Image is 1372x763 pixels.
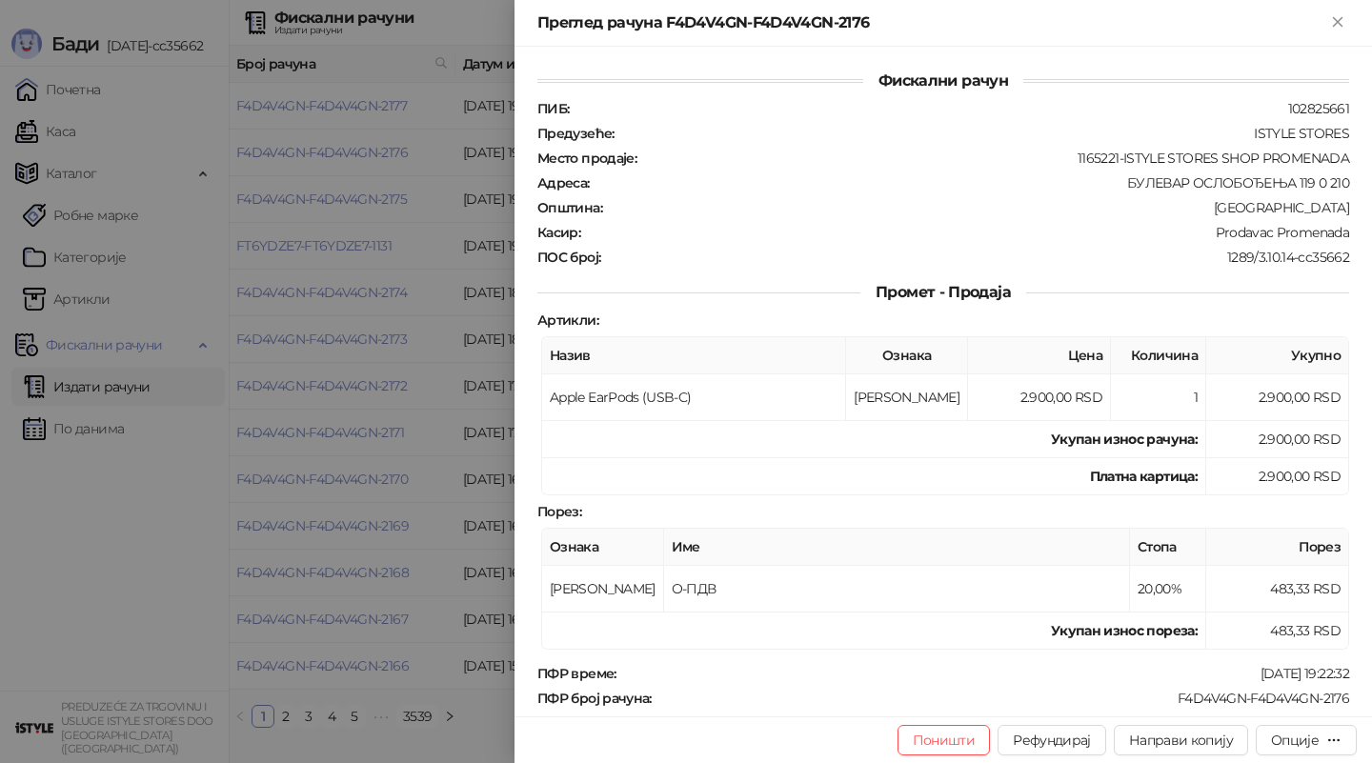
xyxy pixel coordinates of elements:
div: 2098/2176ПП [636,714,1351,732]
button: Поништи [898,725,991,755]
td: 2.900,00 RSD [1206,374,1349,421]
strong: Укупан износ пореза: [1051,622,1198,639]
td: [PERSON_NAME] [542,566,664,612]
strong: Бројач рачуна : [537,714,634,732]
th: Укупно [1206,337,1349,374]
div: ISTYLE STORES [616,125,1351,142]
button: Направи копију [1114,725,1248,755]
td: [PERSON_NAME] [846,374,968,421]
strong: Општина : [537,199,602,216]
td: 2.900,00 RSD [1206,421,1349,458]
strong: Укупан износ рачуна : [1051,431,1198,448]
span: Направи копију [1129,732,1233,749]
strong: ПФР број рачуна : [537,690,652,707]
div: F4D4V4GN-F4D4V4GN-2176 [654,690,1351,707]
strong: Платна картица : [1090,468,1198,485]
td: 20,00% [1130,566,1206,612]
td: 483,33 RSD [1206,612,1349,650]
div: [GEOGRAPHIC_DATA] [604,199,1351,216]
div: Prodavac Promenada [582,224,1351,241]
strong: Касир : [537,224,580,241]
strong: Место продаје : [537,150,636,167]
strong: Адреса : [537,174,590,191]
div: [DATE] 19:22:32 [618,665,1351,682]
strong: Артикли : [537,311,598,329]
strong: Предузеће : [537,125,615,142]
strong: ПОС број : [537,249,600,266]
td: 1 [1111,374,1206,421]
th: Ознака [846,337,968,374]
td: 2.900,00 RSD [1206,458,1349,495]
div: Опције [1271,732,1319,749]
strong: ПФР време : [537,665,616,682]
div: 1165221-ISTYLE STORES SHOP PROMENADA [638,150,1351,167]
th: Порез [1206,529,1349,566]
td: О-ПДВ [664,566,1130,612]
th: Назив [542,337,846,374]
div: 102825661 [571,100,1351,117]
button: Опције [1256,725,1357,755]
th: Количина [1111,337,1206,374]
div: БУЛЕВАР ОСЛОБОЂЕЊА 119 0 210 [592,174,1351,191]
td: 483,33 RSD [1206,566,1349,612]
th: Цена [968,337,1111,374]
strong: Порез : [537,503,581,520]
th: Име [664,529,1130,566]
button: Close [1326,11,1349,34]
button: Рефундирај [998,725,1106,755]
td: 2.900,00 RSD [968,374,1111,421]
th: Ознака [542,529,664,566]
div: 1289/3.10.14-cc35662 [602,249,1351,266]
div: Преглед рачуна F4D4V4GN-F4D4V4GN-2176 [537,11,1326,34]
td: Apple EarPods (USB-C) [542,374,846,421]
th: Стопа [1130,529,1206,566]
span: Фискални рачун [863,71,1023,90]
strong: ПИБ : [537,100,569,117]
span: Промет - Продаја [860,283,1026,301]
